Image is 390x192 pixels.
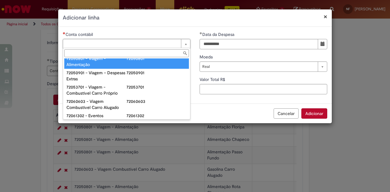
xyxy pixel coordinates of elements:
[126,98,187,104] div: 72060603
[126,113,187,119] div: 72061302
[66,70,127,82] div: 72050901 - Viagem – Despesas Extras
[63,58,190,119] ul: Conta contábil
[126,84,187,90] div: 72053701
[66,98,127,110] div: 72060603 - Viagem Combustível Carro Alugado
[66,55,127,68] div: 72050801 - Viagem - Alimentação
[66,113,127,125] div: 72061302 - Eventos Corporativos
[126,70,187,76] div: 72050901
[126,55,187,61] div: 72050801
[66,84,127,96] div: 72053701 - Viagem - Combustível Carro Próprio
